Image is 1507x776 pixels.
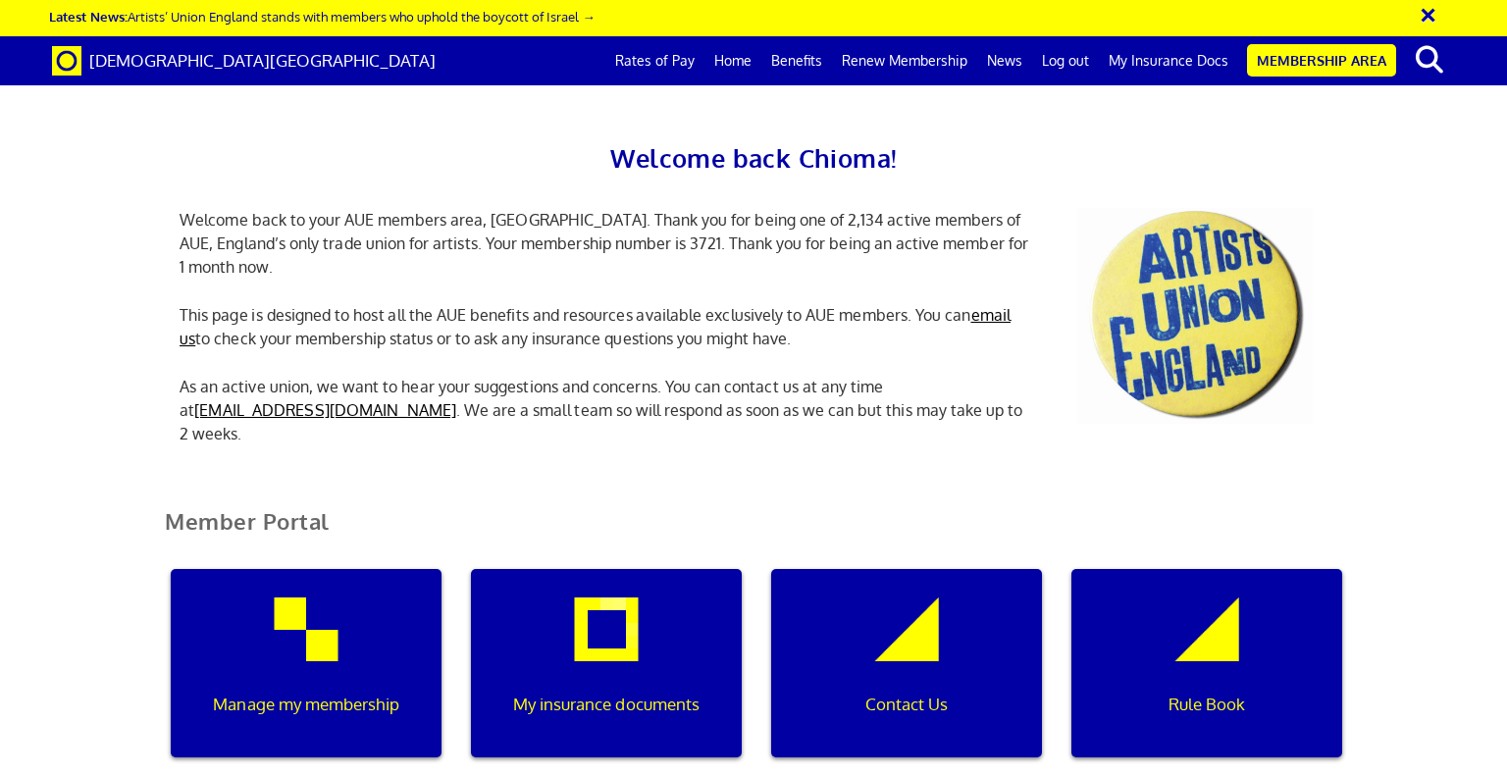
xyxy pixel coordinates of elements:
[832,36,977,85] a: Renew Membership
[485,692,728,717] p: My insurance documents
[1032,36,1099,85] a: Log out
[1400,39,1460,80] button: search
[165,303,1048,350] p: This page is designed to host all the AUE benefits and resources available exclusively to AUE mem...
[89,50,436,71] span: [DEMOGRAPHIC_DATA][GEOGRAPHIC_DATA]
[977,36,1032,85] a: News
[165,208,1048,279] p: Welcome back to your AUE members area, [GEOGRAPHIC_DATA]. Thank you for being one of 2,134 active...
[184,692,428,717] p: Manage my membership
[49,8,595,25] a: Latest News:Artists’ Union England stands with members who uphold the boycott of Israel →
[1247,44,1396,77] a: Membership Area
[1085,692,1328,717] p: Rule Book
[165,137,1342,179] h2: Welcome back Chioma!
[49,8,128,25] strong: Latest News:
[785,692,1028,717] p: Contact Us
[704,36,761,85] a: Home
[150,509,1357,557] h2: Member Portal
[761,36,832,85] a: Benefits
[605,36,704,85] a: Rates of Pay
[194,400,456,420] a: [EMAIL_ADDRESS][DOMAIN_NAME]
[1099,36,1238,85] a: My Insurance Docs
[37,36,450,85] a: Brand [DEMOGRAPHIC_DATA][GEOGRAPHIC_DATA]
[165,375,1048,445] p: As an active union, we want to hear your suggestions and concerns. You can contact us at any time...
